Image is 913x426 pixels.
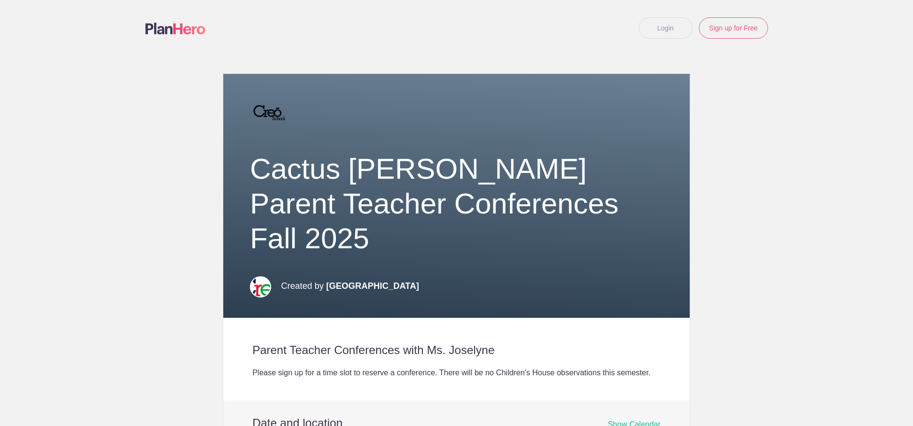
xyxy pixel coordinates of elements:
img: 2 [250,94,289,132]
a: Login [638,17,693,39]
img: Logo main planhero [145,23,205,34]
p: Created by [281,275,419,297]
h1: Cactus [PERSON_NAME] Parent Teacher Conferences Fall 2025 [250,152,663,256]
h2: Parent Teacher Conferences with Ms. Joselyne [252,343,661,357]
div: Please sign up for a time slot to reserve a conference. There will be no Children's House observa... [252,367,661,379]
img: Creo [250,276,271,298]
span: [GEOGRAPHIC_DATA] [326,281,419,291]
a: Sign up for Free [699,17,768,39]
